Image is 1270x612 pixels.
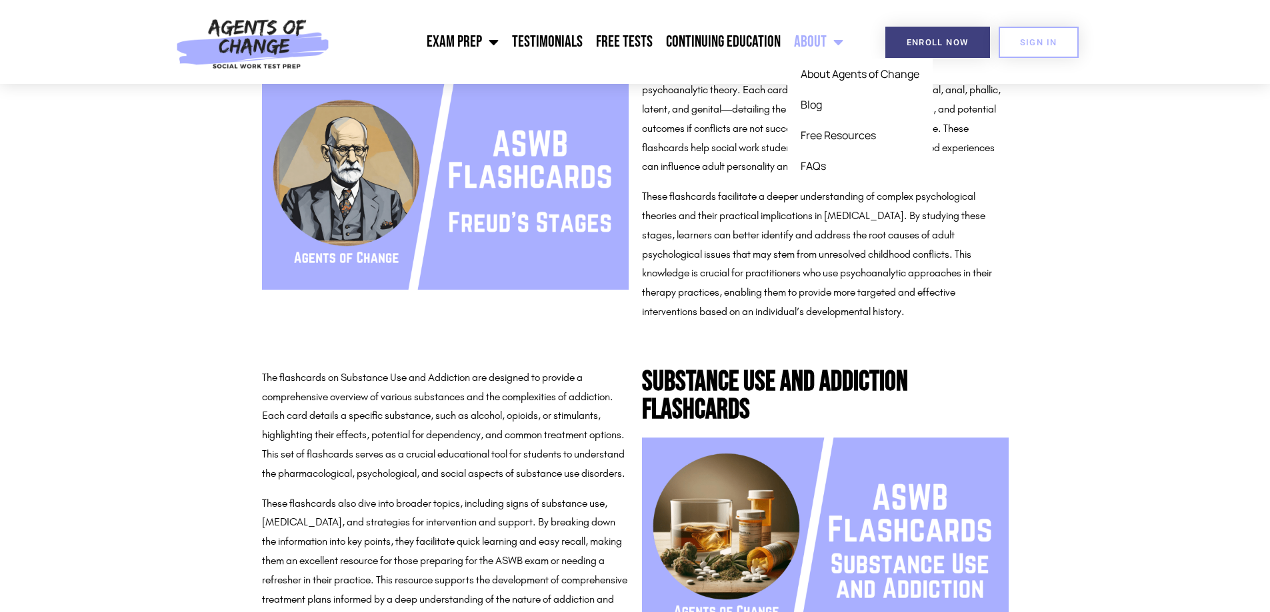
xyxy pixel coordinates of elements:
a: Exam Prep [420,25,505,59]
span: Enroll Now [907,38,969,47]
a: FAQs [787,151,933,181]
a: About Agents of Change [787,59,933,89]
a: Free Resources [787,120,933,151]
ul: About [787,59,933,181]
span: SIGN IN [1020,38,1057,47]
a: SIGN IN [999,27,1079,58]
p: The flashcards on Substance Use and Addiction are designed to provide a comprehensive overview of... [262,368,629,483]
a: Enroll Now [885,27,990,58]
a: Continuing Education [659,25,787,59]
nav: Menu [337,25,850,59]
h2: Substance Use and Addiction Flashcards [642,368,1009,424]
a: Free Tests [589,25,659,59]
p: The flashcards on [PERSON_NAME] Stages provide a detailed exploration of [PERSON_NAME] psychosexu... [642,43,1009,177]
p: These flashcards facilitate a deeper understanding of complex psychological theories and their pr... [642,187,1009,322]
a: About [787,25,850,59]
a: Blog [787,89,933,120]
a: Testimonials [505,25,589,59]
